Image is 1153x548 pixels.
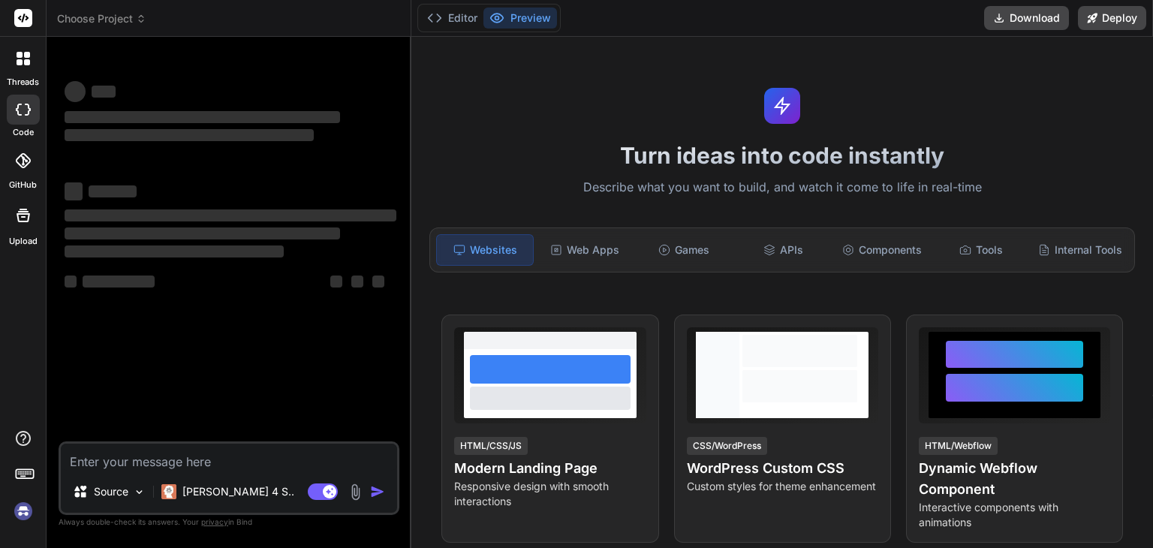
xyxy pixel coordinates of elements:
span: ‌ [83,276,155,288]
p: Interactive components with animations [919,500,1110,530]
img: Pick Models [133,486,146,498]
h4: Modern Landing Page [454,458,646,479]
span: privacy [201,517,228,526]
span: ‌ [330,276,342,288]
div: HTML/Webflow [919,437,998,455]
span: ‌ [65,182,83,200]
span: Choose Project [57,11,146,26]
img: signin [11,498,36,524]
div: Games [636,234,732,266]
p: Custom styles for theme enhancement [687,479,878,494]
span: ‌ [65,111,340,123]
p: Always double-check its answers. Your in Bind [59,515,399,529]
span: ‌ [65,129,314,141]
button: Download [984,6,1069,30]
button: Preview [483,8,557,29]
span: ‌ [372,276,384,288]
span: ‌ [92,86,116,98]
span: ‌ [65,245,284,257]
label: code [13,126,34,139]
p: [PERSON_NAME] 4 S.. [182,484,294,499]
label: GitHub [9,179,37,191]
span: ‌ [89,185,137,197]
img: icon [370,484,385,499]
span: ‌ [65,209,396,221]
button: Editor [421,8,483,29]
span: ‌ [351,276,363,288]
img: Claude 4 Sonnet [161,484,176,499]
div: Web Apps [537,234,633,266]
div: Components [834,234,930,266]
h4: WordPress Custom CSS [687,458,878,479]
div: APIs [735,234,831,266]
label: threads [7,76,39,89]
label: Upload [9,235,38,248]
div: CSS/WordPress [687,437,767,455]
button: Deploy [1078,6,1146,30]
span: ‌ [65,276,77,288]
p: Source [94,484,128,499]
div: HTML/CSS/JS [454,437,528,455]
p: Responsive design with smooth interactions [454,479,646,509]
h1: Turn ideas into code instantly [420,142,1144,169]
img: attachment [347,483,364,501]
div: Tools [933,234,1029,266]
h4: Dynamic Webflow Component [919,458,1110,500]
div: Websites [436,234,534,266]
span: ‌ [65,81,86,102]
div: Internal Tools [1032,234,1128,266]
span: ‌ [65,227,340,239]
p: Describe what you want to build, and watch it come to life in real-time [420,178,1144,197]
